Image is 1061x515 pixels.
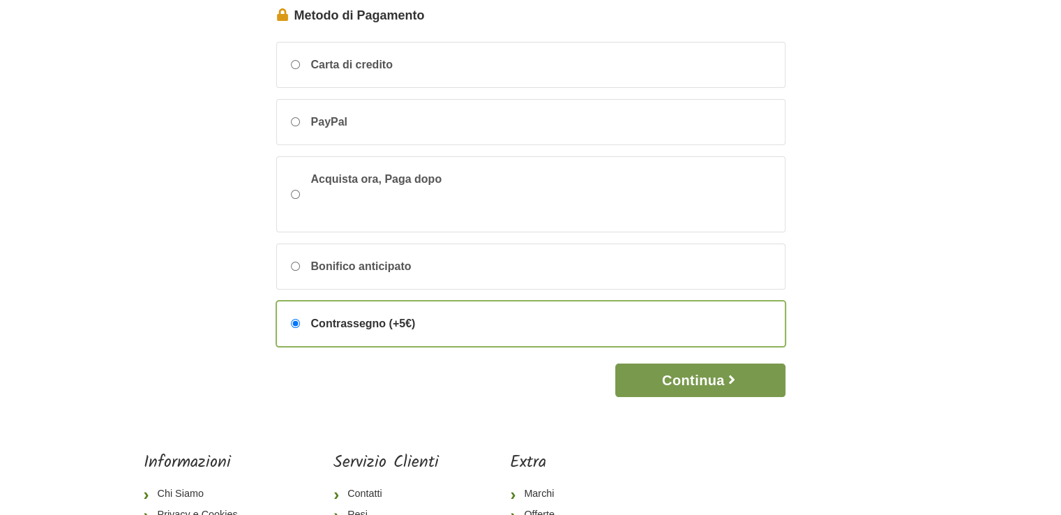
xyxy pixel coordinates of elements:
[510,484,602,505] a: Marchi
[291,117,300,126] input: PayPal
[291,60,300,69] input: Carta di credito
[333,453,439,473] h5: Servizio Clienti
[311,315,416,332] span: Contrassegno (+5€)
[311,171,520,218] span: Acquista ora, Paga dopo
[276,6,785,25] legend: Metodo di Pagamento
[291,319,300,328] input: Contrassegno (+5€)
[311,258,412,275] span: Bonifico anticipato
[311,57,393,73] span: Carta di credito
[311,188,520,213] iframe: PayPal Message 1
[291,262,300,271] input: Bonifico anticipato
[510,453,602,473] h5: Extra
[673,453,917,502] iframe: fb:page Facebook Social Plugin
[333,484,439,505] a: Contatti
[311,114,347,130] span: PayPal
[291,190,300,199] input: Acquista ora, Paga dopo
[144,453,262,473] h5: Informazioni
[144,484,262,505] a: Chi Siamo
[615,364,785,397] button: Continua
